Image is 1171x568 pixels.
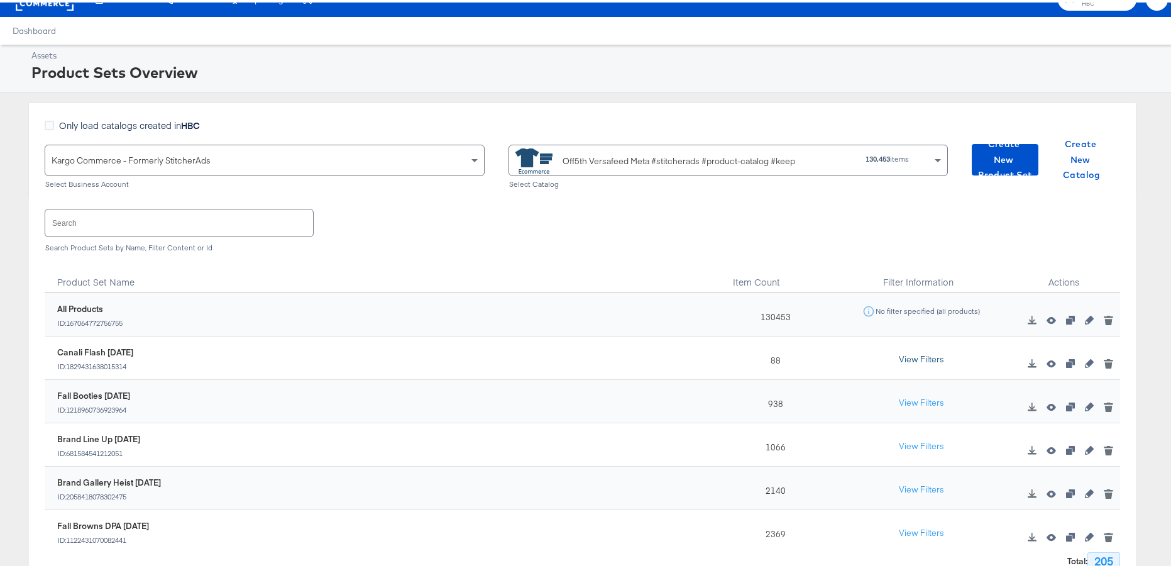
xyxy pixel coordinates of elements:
[1053,134,1110,181] span: Create New Catalog
[717,464,828,508] div: 2140
[45,177,485,186] div: Select Business Account
[13,23,56,33] a: Dashboard
[45,259,717,291] div: Toggle SortBy
[717,508,828,551] div: 2369
[717,291,828,334] div: 130453
[45,207,313,234] input: Search product sets
[890,346,953,369] button: View Filters
[31,47,1165,59] div: Assets
[1067,553,1087,565] strong: Total :
[717,259,828,291] div: Item Count
[57,518,149,530] div: Fall Browns DPA [DATE]
[57,301,123,313] div: All Products
[890,389,953,412] button: View Filters
[717,334,828,377] div: 88
[890,520,953,542] button: View Filters
[866,152,890,161] strong: 130,453
[57,474,161,486] div: Brand Gallery Heist [DATE]
[1087,550,1120,567] div: 205
[31,59,1165,81] div: Product Sets Overview
[57,387,130,399] div: Fall Booties [DATE]
[59,116,200,129] span: Only load catalogs created in
[1008,259,1120,291] div: Actions
[1048,142,1115,173] button: Create New Catalog
[57,360,133,369] div: ID: 1829431638015314
[57,533,149,542] div: ID: 1122431070082441
[875,304,981,313] div: No filter specified (all products)
[45,241,1120,250] div: Search Product Sets by Name, Filter Content or Id
[57,490,161,499] div: ID: 2058418078302475
[890,476,953,499] button: View Filters
[717,377,828,421] div: 938
[45,259,717,291] div: Product Set Name
[890,433,953,455] button: View Filters
[57,431,140,443] div: Brand Line Up [DATE]
[57,316,123,325] div: ID: 167064772756755
[829,259,1008,291] div: Filter Information
[717,421,828,464] div: 1066
[717,259,828,291] div: Toggle SortBy
[563,152,795,165] div: Off5th Versafeed Meta #stitcherads #product-catalog #keep
[181,116,200,129] strong: HBC
[835,152,910,161] div: items
[509,177,948,186] div: Select Catalog
[972,142,1038,173] button: Create New Product Set
[57,344,133,356] div: Canali Flash [DATE]
[57,403,130,412] div: ID: 1218960736923964
[52,152,211,164] span: Kargo Commerce - Formerly StitcherAds
[977,134,1033,181] span: Create New Product Set
[57,447,140,455] div: ID: 681584541212051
